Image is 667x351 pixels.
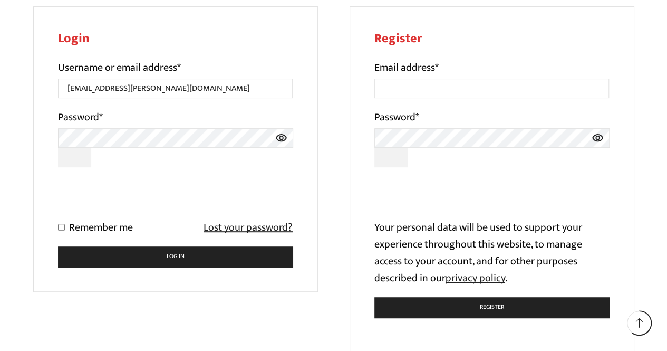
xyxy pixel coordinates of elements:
[374,31,610,46] h2: Register
[374,148,408,167] button: Show password
[374,297,610,318] button: Register
[204,219,293,236] a: Lost your password?
[58,109,103,126] label: Password
[58,224,65,231] input: Remember me
[374,219,610,287] p: Your personal data will be used to support your experience throughout this website, to manage acc...
[446,269,505,287] a: privacy policy
[58,31,293,46] h2: Login
[58,246,293,267] button: Log in
[374,178,535,219] iframe: reCAPTCHA
[58,59,181,76] label: Username or email address
[374,59,439,76] label: Email address
[69,219,133,236] span: Remember me
[58,178,218,219] iframe: reCAPTCHA
[374,109,419,126] label: Password
[58,148,92,167] button: Show password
